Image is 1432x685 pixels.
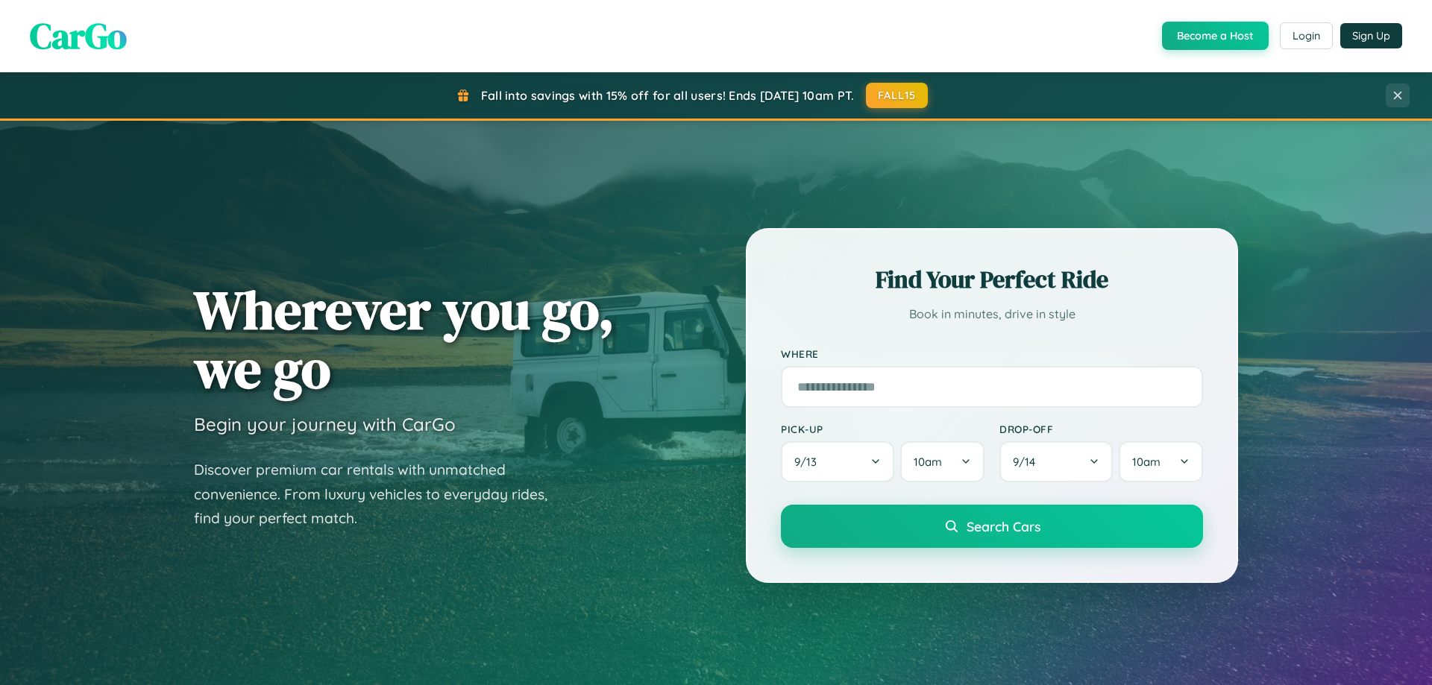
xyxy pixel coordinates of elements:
[999,423,1203,435] label: Drop-off
[30,11,127,60] span: CarGo
[1132,455,1161,469] span: 10am
[794,455,824,469] span: 9 / 13
[194,458,567,531] p: Discover premium car rentals with unmatched convenience. From luxury vehicles to everyday rides, ...
[781,263,1203,296] h2: Find Your Perfect Ride
[781,441,894,482] button: 9/13
[194,280,615,398] h1: Wherever you go, we go
[900,441,984,482] button: 10am
[194,413,456,435] h3: Begin your journey with CarGo
[481,88,855,103] span: Fall into savings with 15% off for all users! Ends [DATE] 10am PT.
[1280,22,1333,49] button: Login
[999,441,1113,482] button: 9/14
[914,455,942,469] span: 10am
[1119,441,1203,482] button: 10am
[1162,22,1269,50] button: Become a Host
[781,423,984,435] label: Pick-up
[781,303,1203,325] p: Book in minutes, drive in style
[866,83,929,108] button: FALL15
[967,518,1040,534] span: Search Cars
[781,505,1203,548] button: Search Cars
[1340,23,1402,48] button: Sign Up
[781,347,1203,360] label: Where
[1013,455,1043,469] span: 9 / 14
